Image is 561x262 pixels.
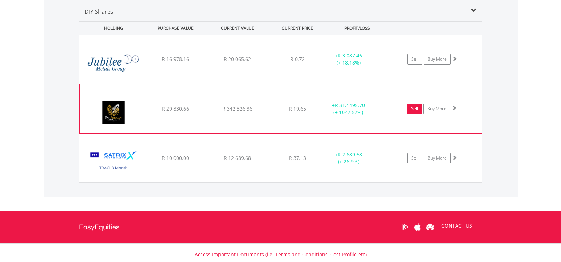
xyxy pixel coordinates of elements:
a: Buy More [424,54,451,65]
span: DIY Shares [85,8,113,16]
span: R 10 000.00 [162,155,189,161]
div: + (+ 1047.57%) [322,102,375,116]
span: R 29 830.66 [162,105,189,112]
img: EQU.ZA.JBL.png [83,44,144,82]
div: + (+ 26.9%) [322,151,376,165]
a: Sell [407,153,422,163]
a: Google Play [399,216,412,238]
a: Access Important Documents (i.e. Terms and Conditions, Cost Profile etc) [195,251,367,258]
span: R 312 495.70 [335,102,365,108]
span: R 0.72 [290,56,305,62]
span: R 37.13 [289,155,306,161]
a: Buy More [424,153,451,163]
a: Apple [412,216,424,238]
div: CURRENT VALUE [207,22,268,35]
div: CURRENT PRICE [269,22,325,35]
a: Buy More [423,104,450,114]
span: R 12 689.68 [224,155,251,161]
span: R 19.65 [289,105,306,112]
a: Sell [407,54,422,65]
div: HOLDING [80,22,144,35]
span: R 20 065.62 [224,56,251,62]
img: EQU.ZA.STXTRA.png [83,143,144,181]
a: Sell [407,104,422,114]
span: R 3 087.46 [338,52,362,59]
a: Huawei [424,216,436,238]
span: R 342 326.36 [222,105,252,112]
div: PURCHASE VALUE [145,22,206,35]
span: R 2 689.68 [338,151,362,158]
a: EasyEquities [79,211,120,243]
a: CONTACT US [436,216,477,236]
div: + (+ 18.18%) [322,52,376,66]
span: R 16 978.16 [162,56,189,62]
img: EQU.ZA.PAN.png [83,93,144,132]
div: PROFIT/LOSS [327,22,388,35]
